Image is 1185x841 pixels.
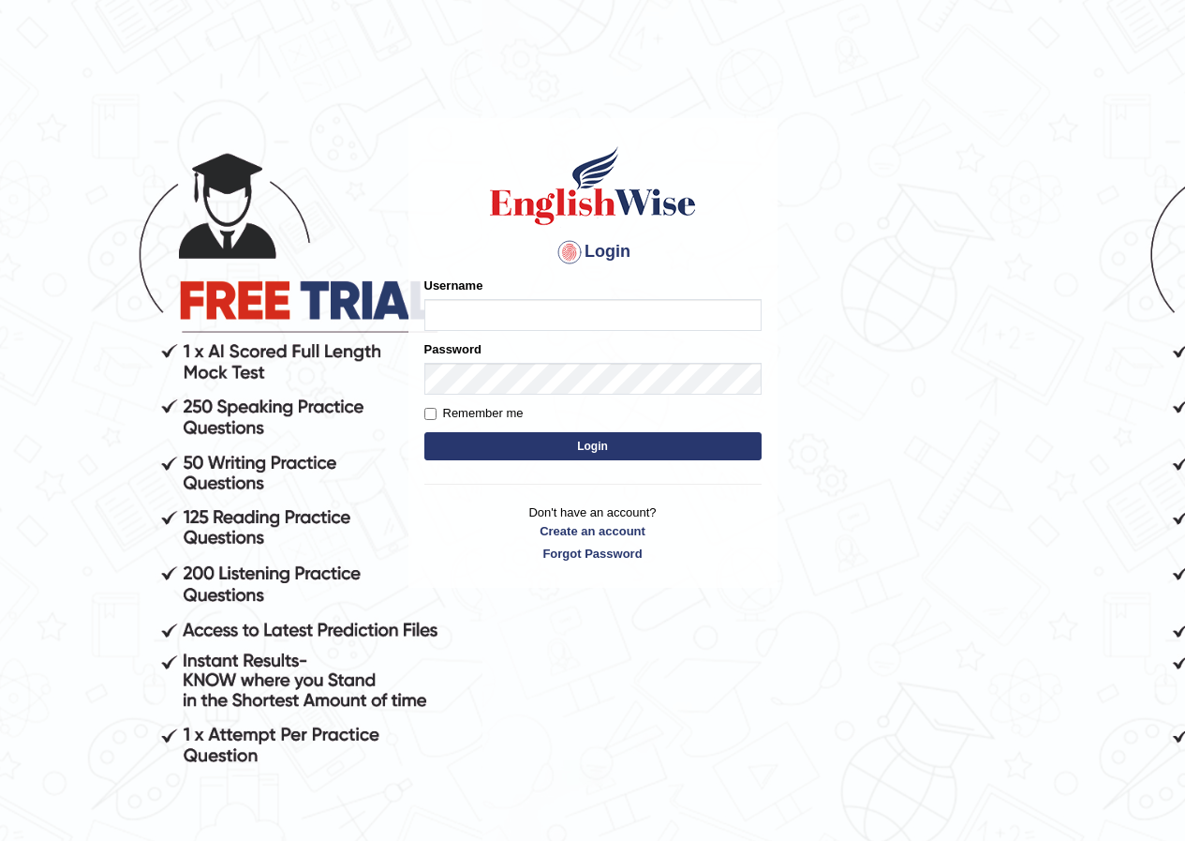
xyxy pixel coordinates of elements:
[424,432,762,460] button: Login
[424,545,762,563] a: Forgot Password
[424,404,524,423] label: Remember me
[486,143,700,228] img: Logo of English Wise sign in for intelligent practice with AI
[424,522,762,540] a: Create an account
[424,503,762,562] p: Don't have an account?
[424,237,762,267] h4: Login
[424,408,437,420] input: Remember me
[424,340,481,358] label: Password
[424,277,483,294] label: Username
